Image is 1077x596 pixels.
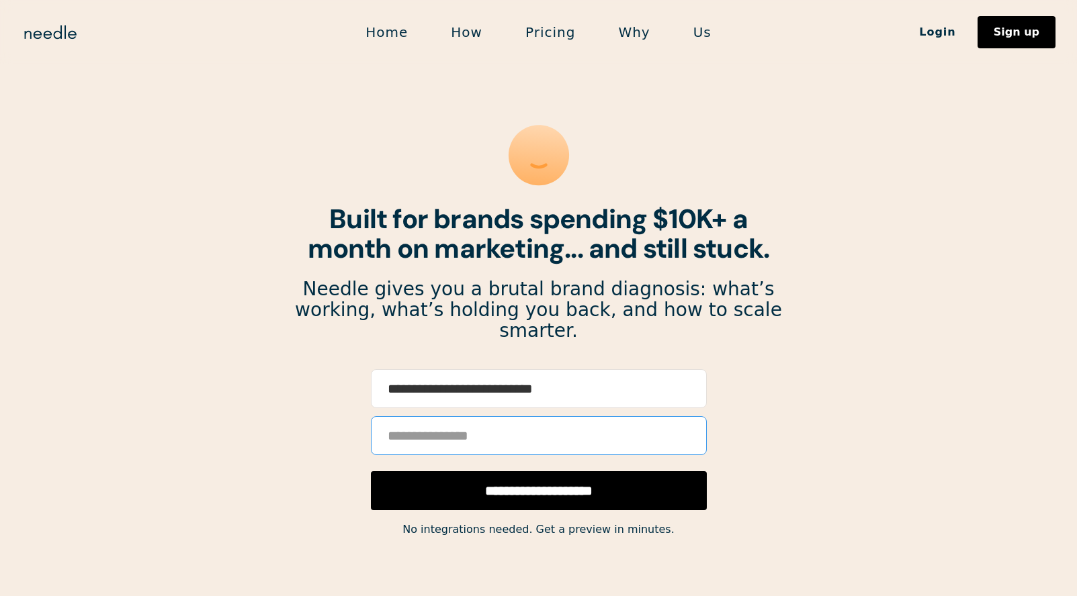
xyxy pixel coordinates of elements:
a: Pricing [504,18,597,46]
form: Email Form [371,369,707,510]
a: Us [672,18,733,46]
strong: Built for brands spending $10K+ a month on marketing... and still stuck. [308,201,770,266]
a: How [429,18,504,46]
div: Sign up [994,27,1039,38]
a: Why [597,18,671,46]
p: Needle gives you a brutal brand diagnosis: what’s working, what’s holding you back, and how to sc... [294,279,783,341]
a: Login [898,21,978,44]
div: No integrations needed. Get a preview in minutes. [294,520,783,539]
a: Home [344,18,429,46]
a: Sign up [978,16,1056,48]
